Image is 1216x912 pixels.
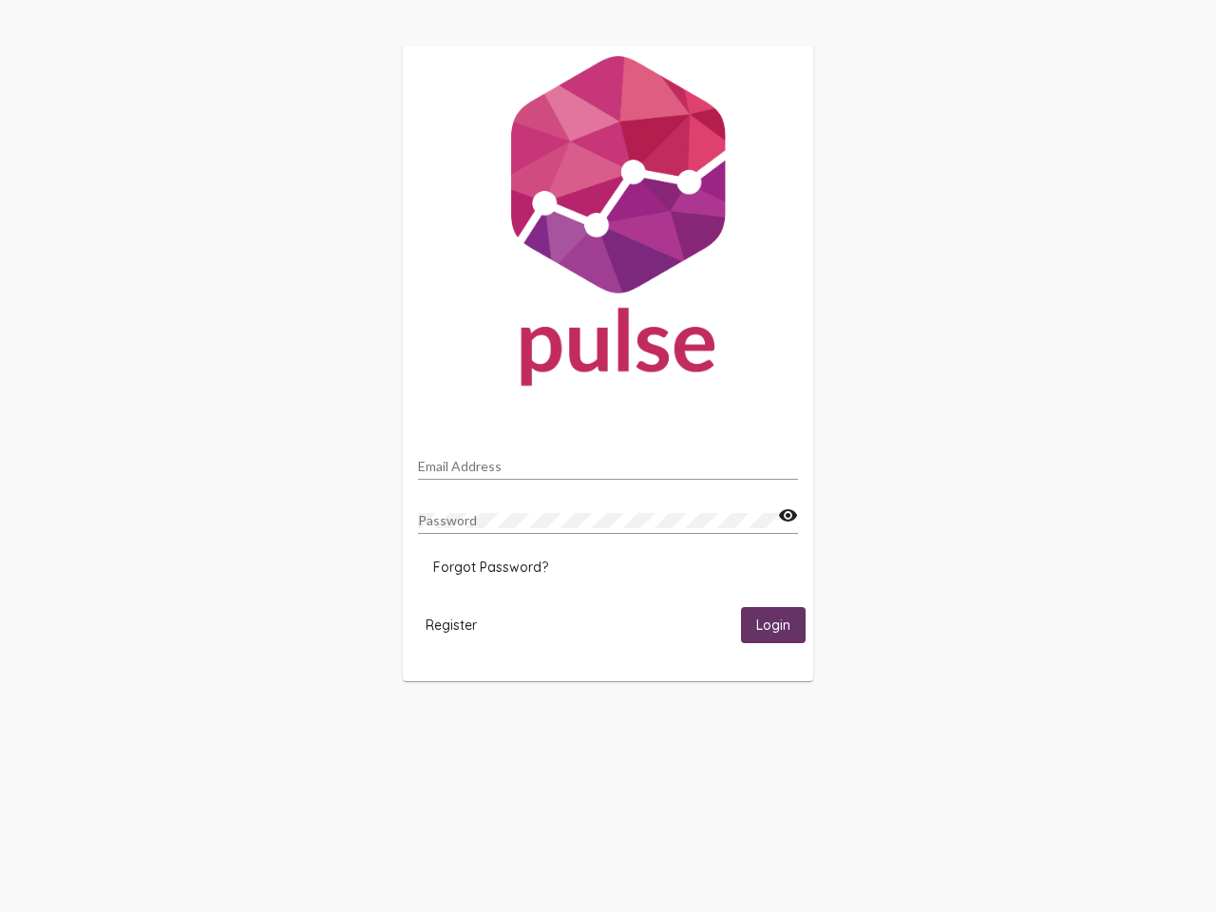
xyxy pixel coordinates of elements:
[418,550,563,584] button: Forgot Password?
[778,504,798,527] mat-icon: visibility
[403,46,813,405] img: Pulse For Good Logo
[433,559,548,576] span: Forgot Password?
[756,617,790,635] span: Login
[426,617,477,634] span: Register
[410,607,492,642] button: Register
[741,607,806,642] button: Login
